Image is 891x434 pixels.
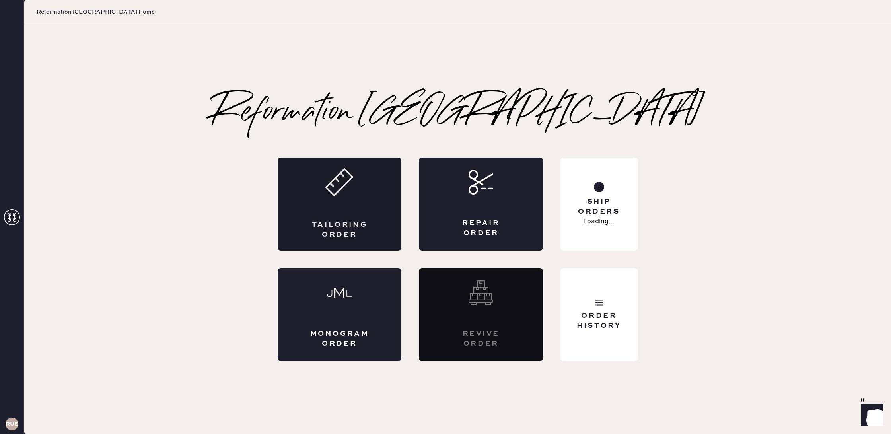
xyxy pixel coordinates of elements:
div: Ship Orders [567,197,631,217]
div: Order History [567,311,631,331]
iframe: Front Chat [853,398,887,432]
div: Revive order [451,329,511,349]
p: Loading... [583,217,615,226]
span: Reformation [GEOGRAPHIC_DATA] Home [37,8,155,16]
div: Monogram Order [309,329,370,349]
h2: Reformation [GEOGRAPHIC_DATA] [212,97,704,129]
div: Repair Order [451,218,511,238]
div: Tailoring Order [309,220,370,240]
div: Interested? Contact us at care@hemster.co [419,268,543,361]
h3: RUESA [6,421,18,427]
